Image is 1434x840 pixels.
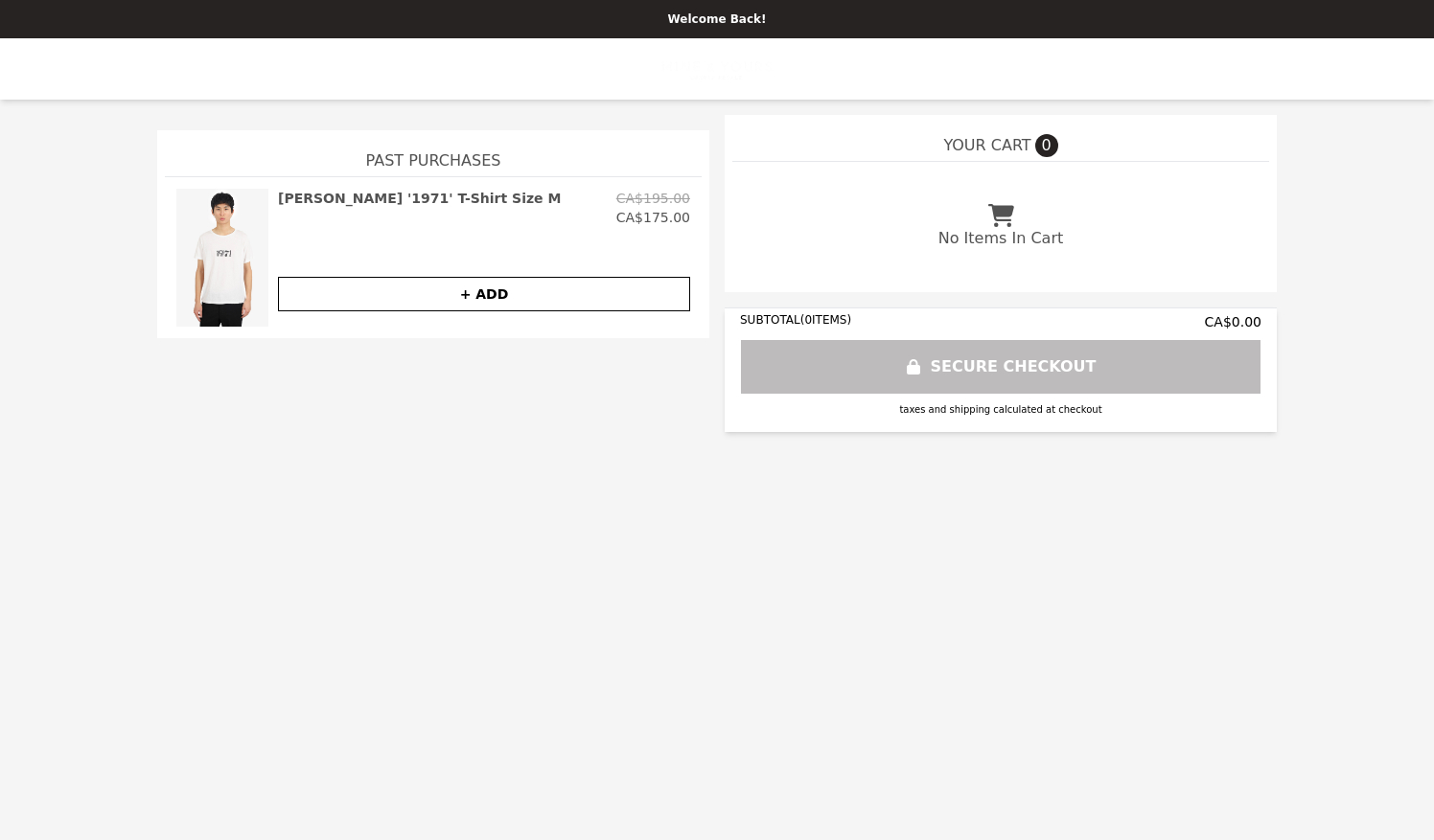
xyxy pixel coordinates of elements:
span: 0 [1035,134,1058,157]
span: CA$0.00 [1205,312,1261,331]
p: CA$195.00 [616,189,690,208]
img: Brand Logo [661,50,772,88]
span: ( 0 ITEMS) [800,313,851,327]
img: Saint Laurent White '1971' T-Shirt Size M [176,189,268,327]
span: YOUR CART [943,134,1030,157]
p: CA$175.00 [616,208,690,227]
div: taxes and shipping calculated at checkout [740,402,1261,417]
span: SUBTOTAL [740,313,800,327]
p: No Items In Cart [938,227,1063,250]
p: Welcome Back! [12,11,1422,27]
h1: Past Purchases [165,130,702,176]
h2: [PERSON_NAME] '1971' T-Shirt Size M [278,189,561,208]
button: + ADD [278,277,690,311]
